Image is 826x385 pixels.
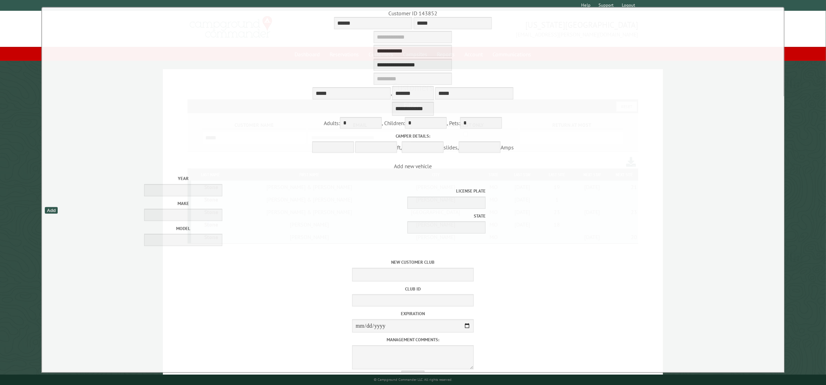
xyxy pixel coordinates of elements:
[44,259,782,265] label: New customer club
[45,207,58,214] div: Add
[44,133,782,155] div: ft, slides, Amps
[83,175,283,182] label: Year
[83,225,283,232] label: Model
[286,188,486,194] label: License Plate
[44,286,782,292] label: Club ID
[44,117,782,130] div: Adults: , Children: , Pets:
[83,200,283,207] label: Make
[374,377,452,382] small: © Campground Commander LLC. All rights reserved.
[44,133,782,139] label: Camper details:
[44,9,782,17] div: Customer ID 143852
[44,59,782,117] div: ,
[44,310,782,317] label: Expiration
[402,371,424,384] button: Save
[44,163,782,251] span: Add new vehicle
[44,336,782,343] label: Management comments:
[286,213,486,219] label: State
